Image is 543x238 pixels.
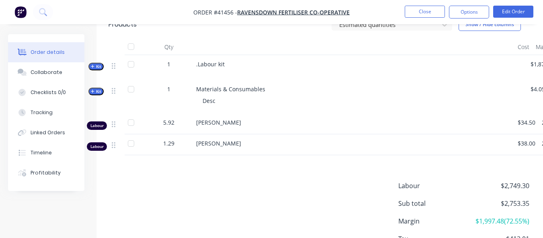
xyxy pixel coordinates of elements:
[8,62,84,82] button: Collaborate
[163,139,174,148] span: 1.29
[196,119,241,126] span: [PERSON_NAME]
[163,118,174,127] span: 5.92
[91,64,101,70] span: Kit
[8,143,84,163] button: Timeline
[470,216,529,226] span: $1,997.48 ( 72.55 %)
[470,199,529,208] span: $2,753.35
[518,139,535,148] span: $38.00
[8,103,84,123] button: Tracking
[8,82,84,103] button: Checklists 0/0
[470,181,529,191] span: $2,749.30
[203,97,215,105] span: Desc
[8,42,84,62] button: Order details
[14,6,27,18] img: Factory
[31,149,52,156] div: Timeline
[193,8,237,16] span: Order #41456 -
[398,199,470,208] span: Sub total
[31,89,66,96] div: Checklists 0/0
[167,85,170,93] span: 1
[87,142,107,151] div: Labour
[31,169,61,176] div: Profitability
[8,163,84,183] button: Profitability
[31,69,62,76] div: Collaborate
[196,60,225,68] span: .Labour kit
[398,181,470,191] span: Labour
[8,123,84,143] button: Linked Orders
[88,63,104,70] button: Kit
[31,109,53,116] div: Tracking
[91,88,101,94] span: Kit
[87,121,107,130] div: Labour
[109,20,137,29] div: Products
[88,88,104,95] button: Kit
[31,129,65,136] div: Linked Orders
[31,49,65,56] div: Order details
[514,39,533,55] div: Cost
[518,118,535,127] span: $34.50
[237,8,350,16] a: Ravensdown Fertiliser Co-operative
[405,6,445,18] button: Close
[196,85,265,93] span: Materials & Consumables
[145,39,193,55] div: Qty
[196,140,241,147] span: [PERSON_NAME]
[449,6,489,18] button: Options
[493,6,533,18] button: Edit Order
[167,60,170,68] span: 1
[459,18,521,31] button: Show / Hide columns
[398,216,470,226] span: Margin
